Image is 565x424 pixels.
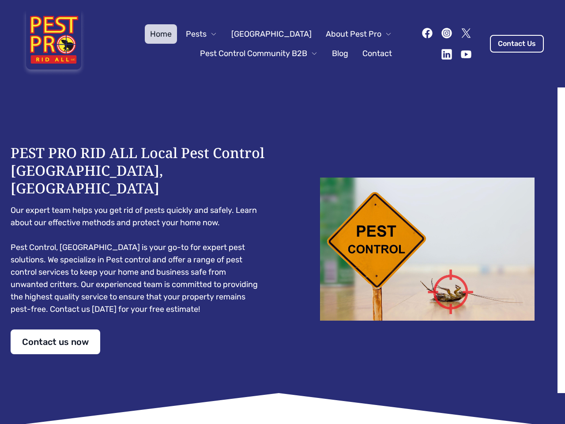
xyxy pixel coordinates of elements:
button: Pests [181,24,222,44]
span: About Pest Pro [326,28,381,40]
a: Blog [327,44,354,63]
a: Contact Us [490,35,544,53]
a: Contact [357,44,397,63]
img: Dead cockroach on floor with caution sign pest control [300,178,554,321]
h1: PEST PRO RID ALL Local Pest Control [GEOGRAPHIC_DATA], [GEOGRAPHIC_DATA] [11,144,265,197]
a: Contact us now [11,329,100,354]
span: Pests [186,28,207,40]
a: Home [145,24,177,44]
button: About Pest Pro [320,24,397,44]
button: Pest Control Community B2B [195,44,323,63]
span: Pest Control Community B2B [200,47,307,60]
a: [GEOGRAPHIC_DATA] [226,24,317,44]
img: Pest Pro Rid All [21,11,86,77]
pre: Our expert team helps you get rid of pests quickly and safely. Learn about our effective methods ... [11,204,265,315]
